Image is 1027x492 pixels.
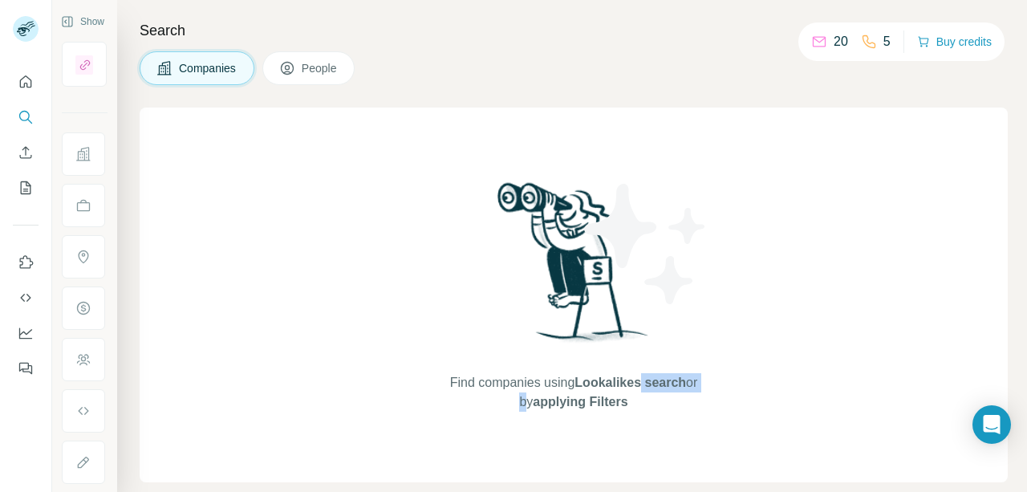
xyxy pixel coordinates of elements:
[574,376,686,389] span: Lookalikes search
[13,103,39,132] button: Search
[917,30,992,53] button: Buy credits
[13,138,39,167] button: Enrich CSV
[13,67,39,96] button: Quick start
[13,354,39,383] button: Feedback
[972,405,1011,444] div: Open Intercom Messenger
[13,283,39,312] button: Use Surfe API
[445,373,702,412] span: Find companies using or by
[533,395,627,409] span: applying Filters
[883,32,891,51] p: 5
[13,173,39,202] button: My lists
[140,19,1008,42] h4: Search
[574,172,718,316] img: Surfe Illustration - Stars
[490,178,657,357] img: Surfe Illustration - Woman searching with binoculars
[834,32,848,51] p: 20
[302,60,339,76] span: People
[13,248,39,277] button: Use Surfe on LinkedIn
[179,60,237,76] span: Companies
[13,319,39,348] button: Dashboard
[50,10,116,34] button: Show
